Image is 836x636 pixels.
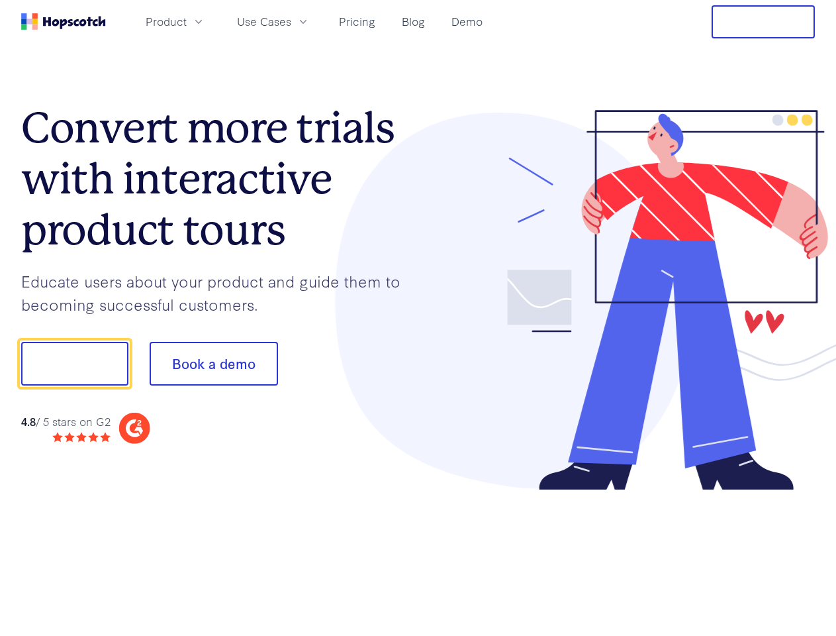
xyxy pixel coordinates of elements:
button: Book a demo [150,342,278,386]
button: Free Trial [712,5,815,38]
a: Demo [446,11,488,32]
button: Show me! [21,342,128,386]
a: Pricing [334,11,381,32]
a: Blog [396,11,430,32]
p: Educate users about your product and guide them to becoming successful customers. [21,270,418,315]
h1: Convert more trials with interactive product tours [21,103,418,255]
div: / 5 stars on G2 [21,413,111,430]
a: Home [21,13,106,30]
span: Use Cases [237,13,291,30]
button: Use Cases [229,11,318,32]
button: Product [138,11,213,32]
strong: 4.8 [21,413,36,429]
span: Product [146,13,187,30]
